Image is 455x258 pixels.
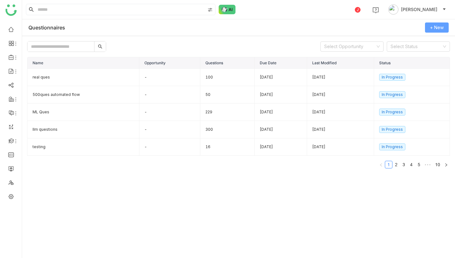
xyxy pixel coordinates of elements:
td: real ques [27,69,139,86]
a: 5 [416,161,422,168]
td: 500ques automated flow [27,86,139,104]
li: Next 5 Pages [423,161,433,168]
td: - [139,104,200,121]
a: 1 [385,161,392,168]
td: [DATE] [255,86,307,104]
div: [DATE] [312,109,369,115]
button: Previous Page [377,161,385,168]
div: [DATE] [312,144,369,150]
th: Opportunity [139,57,200,69]
li: 10 [433,161,442,168]
td: 229 [200,104,255,121]
th: Due Date [255,57,307,69]
button: [PERSON_NAME] [387,4,447,15]
td: - [139,69,200,86]
td: - [139,121,200,138]
button: Next Page [442,161,450,168]
td: 16 [200,138,255,156]
li: 3 [400,161,408,168]
td: ML Ques [27,104,139,121]
nz-tag: In Progress [379,74,405,81]
th: Name [27,57,139,69]
nz-tag: In Progress [379,143,405,150]
a: 4 [408,161,415,168]
li: 1 [385,161,392,168]
div: Questionnaires [28,24,65,31]
td: llm questions [27,121,139,138]
nz-tag: In Progress [379,126,405,133]
a: 3 [400,161,407,168]
img: logo [5,4,17,16]
div: [DATE] [312,74,369,80]
span: [PERSON_NAME] [401,6,437,13]
img: help.svg [373,7,379,13]
span: + New [430,24,444,31]
img: search-type.svg [208,7,213,12]
td: [DATE] [255,121,307,138]
td: 300 [200,121,255,138]
img: ask-buddy-normal.svg [219,5,236,14]
img: avatar [388,4,398,15]
td: [DATE] [255,104,307,121]
td: 50 [200,86,255,104]
li: 4 [408,161,415,168]
td: 100 [200,69,255,86]
th: Last Modified [307,57,374,69]
td: testing [27,138,139,156]
td: - [139,138,200,156]
nz-tag: In Progress [379,91,405,98]
td: - [139,86,200,104]
th: Status [374,57,450,69]
a: 10 [433,161,442,168]
div: [DATE] [312,127,369,133]
nz-tag: In Progress [379,109,405,116]
td: [DATE] [255,138,307,156]
span: ••• [423,161,433,168]
div: 2 [355,7,361,13]
td: [DATE] [255,69,307,86]
button: + New [425,22,449,33]
th: Questions [200,57,255,69]
div: [DATE] [312,92,369,98]
a: 2 [393,161,400,168]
